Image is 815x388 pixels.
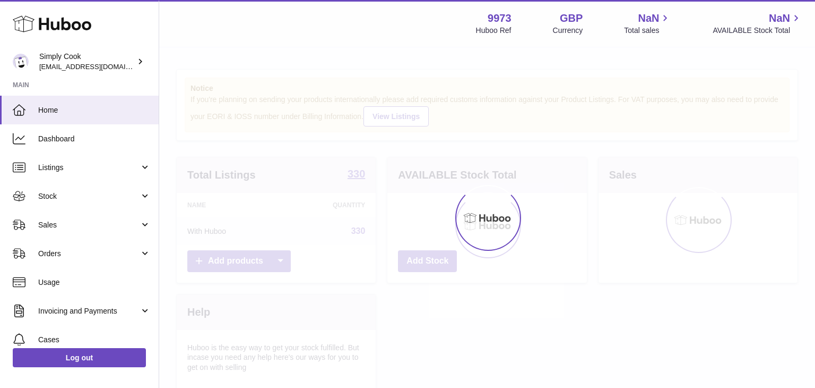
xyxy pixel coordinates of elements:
span: Usage [38,277,151,288]
strong: 9973 [488,11,511,26]
a: Log out [13,348,146,367]
span: Orders [38,249,140,259]
span: Home [38,105,151,115]
span: Sales [38,220,140,230]
span: Stock [38,191,140,201]
div: Currency [553,26,583,36]
img: internalAdmin-9973@internal.huboo.com [13,54,29,70]
span: Dashboard [38,134,151,144]
span: NaN [638,11,659,26]
span: Cases [38,335,151,345]
span: Invoicing and Payments [38,306,140,316]
span: Listings [38,163,140,173]
a: NaN AVAILABLE Stock Total [713,11,802,36]
span: AVAILABLE Stock Total [713,26,802,36]
strong: GBP [560,11,583,26]
div: Huboo Ref [476,26,511,36]
span: Total sales [624,26,671,36]
span: NaN [769,11,790,26]
div: Simply Cook [39,52,135,72]
a: NaN Total sales [624,11,671,36]
span: [EMAIL_ADDRESS][DOMAIN_NAME] [39,62,156,71]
